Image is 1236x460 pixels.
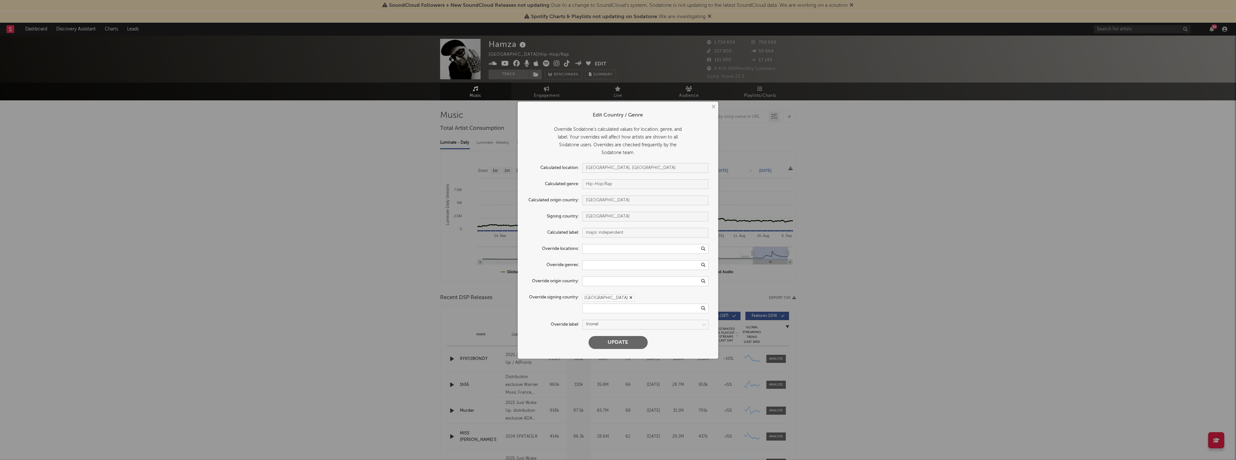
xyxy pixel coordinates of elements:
[527,260,582,268] label: Override genres:
[527,126,709,157] div: Override Sodatone's calculated values for location, genre, and label. Your overrides will affect ...
[582,295,634,301] div: [GEOGRAPHIC_DATA]
[527,228,582,236] label: Calculated label:
[527,212,582,219] label: Signing country:
[527,163,582,171] label: Calculated location:
[710,103,717,110] button: ×
[589,336,648,349] button: Update
[527,244,582,252] label: Override locations:
[527,320,582,328] label: Override label:
[527,111,709,119] div: Edit Country / Genre
[527,196,582,203] label: Calculated origin country:
[527,276,582,284] label: Override origin country:
[527,293,582,300] label: Override signing country:
[527,179,582,187] label: Calculated genre:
